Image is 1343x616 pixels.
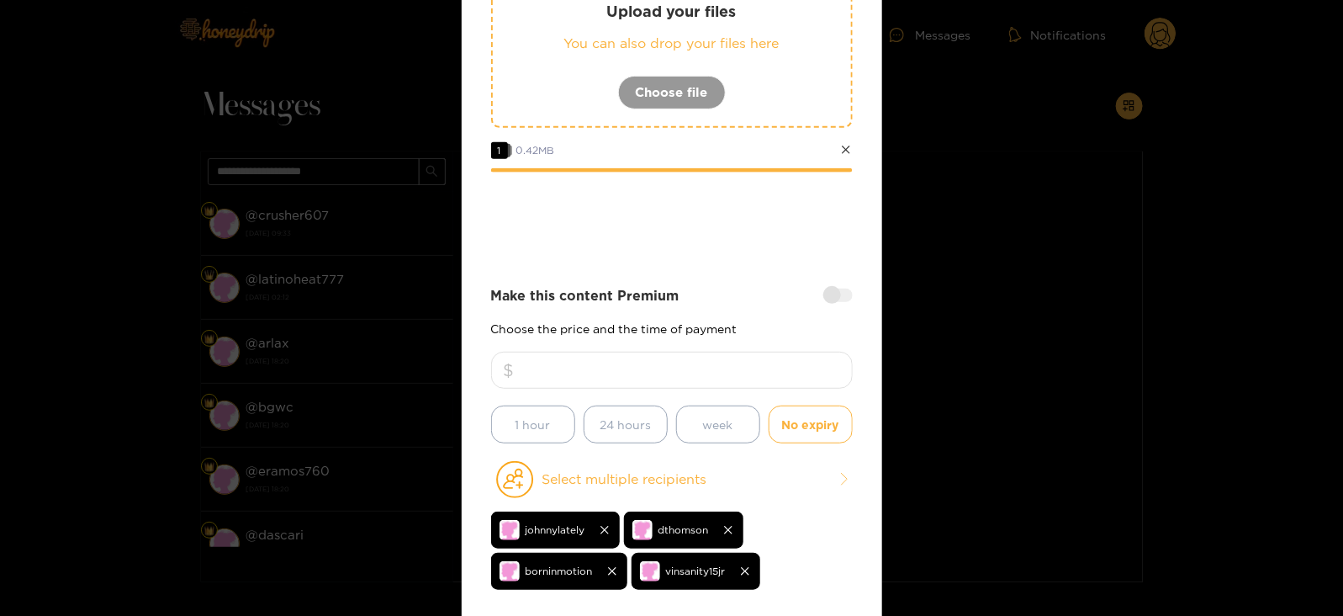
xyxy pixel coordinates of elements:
[618,76,726,109] button: Choose file
[526,520,585,539] span: johnnylately
[516,145,555,156] span: 0.42 MB
[516,415,551,434] span: 1 hour
[584,406,668,443] button: 24 hours
[491,406,575,443] button: 1 hour
[500,561,520,581] img: no-avatar.png
[632,520,653,540] img: no-avatar.png
[703,415,733,434] span: week
[769,406,853,443] button: No expiry
[491,460,853,499] button: Select multiple recipients
[491,286,679,305] strong: Make this content Premium
[491,322,853,335] p: Choose the price and the time of payment
[526,561,593,581] span: borninmotion
[491,142,508,159] span: 1
[658,520,709,539] span: dthomson
[640,561,660,581] img: no-avatar.png
[500,520,520,540] img: no-avatar.png
[526,34,817,53] p: You can also drop your files here
[600,415,651,434] span: 24 hours
[666,561,726,581] span: vinsanity15jr
[782,415,839,434] span: No expiry
[676,406,760,443] button: week
[526,2,817,21] p: Upload your files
